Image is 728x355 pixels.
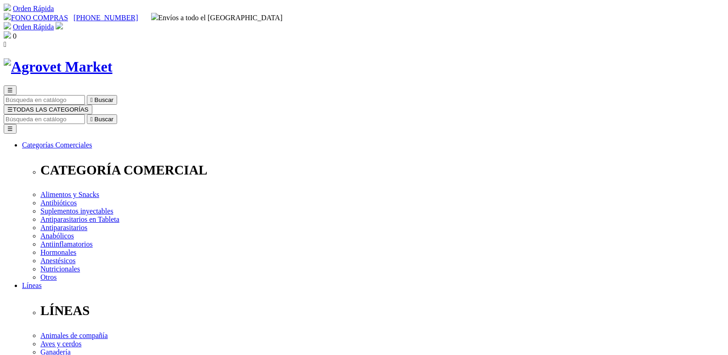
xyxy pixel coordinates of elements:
a: Hormonales [40,248,76,256]
img: phone.svg [4,13,11,20]
span: ☰ [7,106,13,113]
a: Suplementos inyectables [40,207,113,215]
button: ☰ [4,85,17,95]
a: Antiparasitarios [40,224,87,231]
img: Agrovet Market [4,58,113,75]
a: Acceda a su cuenta de cliente [56,23,63,31]
p: CATEGORÍA COMERCIAL [40,163,724,178]
i:  [90,116,93,123]
span: ☰ [7,87,13,94]
button: ☰TODAS LAS CATEGORÍAS [4,105,92,114]
button:  Buscar [87,114,117,124]
input: Buscar [4,114,85,124]
input: Buscar [4,95,85,105]
button:  Buscar [87,95,117,105]
i:  [90,96,93,103]
p: LÍNEAS [40,303,724,318]
img: shopping-cart.svg [4,22,11,29]
span: Envíos a todo el [GEOGRAPHIC_DATA] [151,14,283,22]
a: [PHONE_NUMBER] [73,14,138,22]
a: Alimentos y Snacks [40,191,99,198]
a: Antiparasitarios en Tableta [40,215,119,223]
a: Categorías Comerciales [22,141,92,149]
img: delivery-truck.svg [151,13,158,20]
a: Antibióticos [40,199,77,207]
a: Antiinflamatorios [40,240,93,248]
img: user.svg [56,22,63,29]
img: shopping-bag.svg [4,31,11,39]
a: Orden Rápida [13,5,54,12]
a: FONO COMPRAS [4,14,68,22]
a: Anabólicos [40,232,74,240]
i:  [4,40,6,48]
button: ☰ [4,124,17,134]
a: Orden Rápida [13,23,54,31]
span: Buscar [95,96,113,103]
img: shopping-cart.svg [4,4,11,11]
span: Buscar [95,116,113,123]
iframe: Brevo live chat [5,255,158,350]
span: 0 [13,32,17,40]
